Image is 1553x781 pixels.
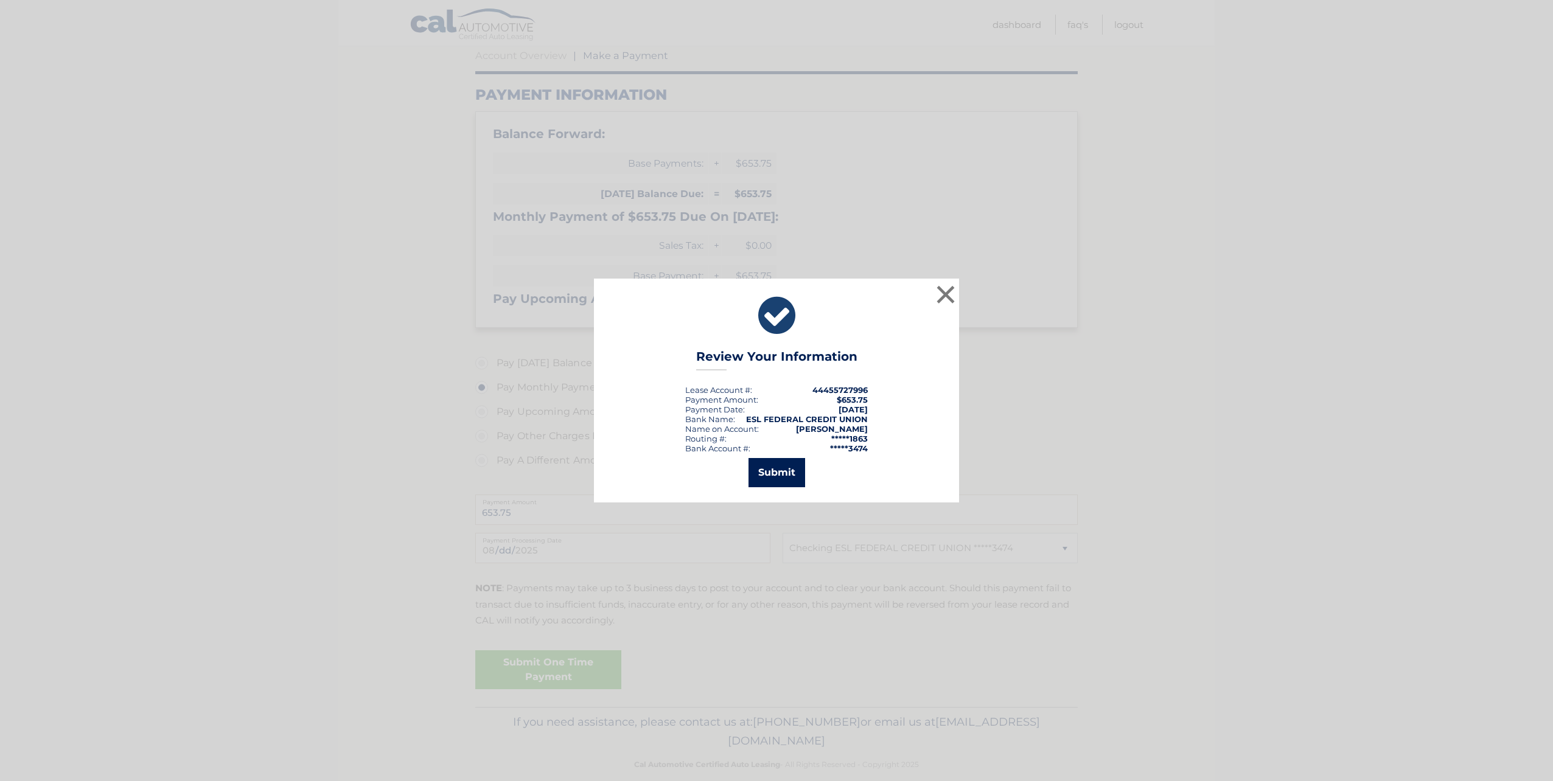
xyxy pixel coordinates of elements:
h3: Review Your Information [696,349,857,370]
div: Bank Account #: [685,443,750,453]
div: Lease Account #: [685,385,752,395]
div: Routing #: [685,434,727,443]
span: $653.75 [837,395,868,404]
strong: 44455727996 [812,385,868,395]
button: Submit [749,458,805,487]
div: Bank Name: [685,414,735,424]
button: × [934,282,958,307]
div: Payment Amount: [685,395,758,404]
div: : [685,404,745,414]
strong: ESL FEDERAL CREDIT UNION [746,414,868,424]
span: [DATE] [839,404,868,414]
div: Name on Account: [685,424,759,434]
strong: [PERSON_NAME] [796,424,868,434]
span: Payment Date [685,404,743,414]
